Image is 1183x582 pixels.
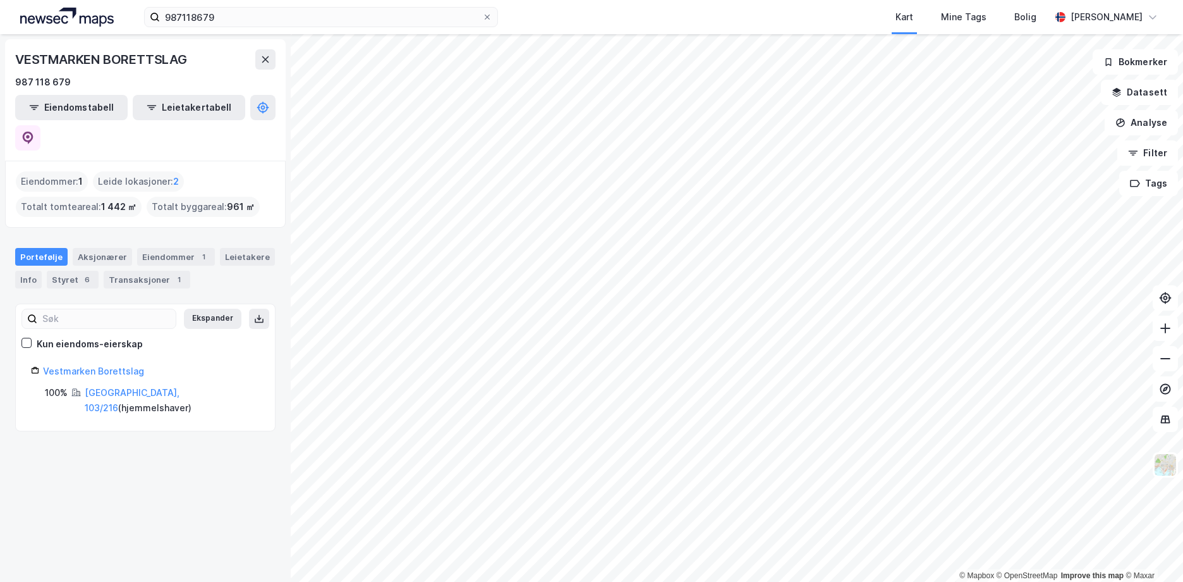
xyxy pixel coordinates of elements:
[137,248,215,266] div: Eiendommer
[15,95,128,120] button: Eiendomstabell
[78,174,83,189] span: 1
[45,385,68,400] div: 100%
[1117,140,1178,166] button: Filter
[941,9,986,25] div: Mine Tags
[37,309,176,328] input: Søk
[93,171,184,192] div: Leide lokasjoner :
[15,271,42,288] div: Info
[1105,110,1178,135] button: Analyse
[1120,521,1183,582] iframe: Chat Widget
[133,95,245,120] button: Leietakertabell
[147,197,260,217] div: Totalt byggareal :
[997,571,1058,580] a: OpenStreetMap
[73,248,132,266] div: Aksjonærer
[1093,49,1178,75] button: Bokmerker
[173,174,179,189] span: 2
[15,49,190,70] div: VESTMARKEN BORETTSLAG
[1119,171,1178,196] button: Tags
[173,273,185,286] div: 1
[20,8,114,27] img: logo.a4113a55bc3d86da70a041830d287a7e.svg
[85,387,179,413] a: [GEOGRAPHIC_DATA], 103/216
[47,271,99,288] div: Styret
[85,385,260,416] div: ( hjemmelshaver )
[104,271,190,288] div: Transaksjoner
[959,571,994,580] a: Mapbox
[15,75,71,90] div: 987 118 679
[220,248,275,266] div: Leietakere
[1071,9,1143,25] div: [PERSON_NAME]
[184,309,241,329] button: Ekspander
[15,248,68,266] div: Portefølje
[37,337,143,352] div: Kun eiendoms-eierskap
[160,8,482,27] input: Søk på adresse, matrikkel, gårdeiere, leietakere eller personer
[1101,80,1178,105] button: Datasett
[81,273,94,286] div: 6
[227,199,255,214] span: 961 ㎡
[1120,521,1183,582] div: Kontrollprogram for chat
[197,251,210,263] div: 1
[43,366,144,376] a: Vestmarken Borettslag
[101,199,136,214] span: 1 442 ㎡
[16,171,88,192] div: Eiendommer :
[895,9,913,25] div: Kart
[1061,571,1124,580] a: Improve this map
[1153,453,1177,477] img: Z
[1014,9,1036,25] div: Bolig
[16,197,142,217] div: Totalt tomteareal :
